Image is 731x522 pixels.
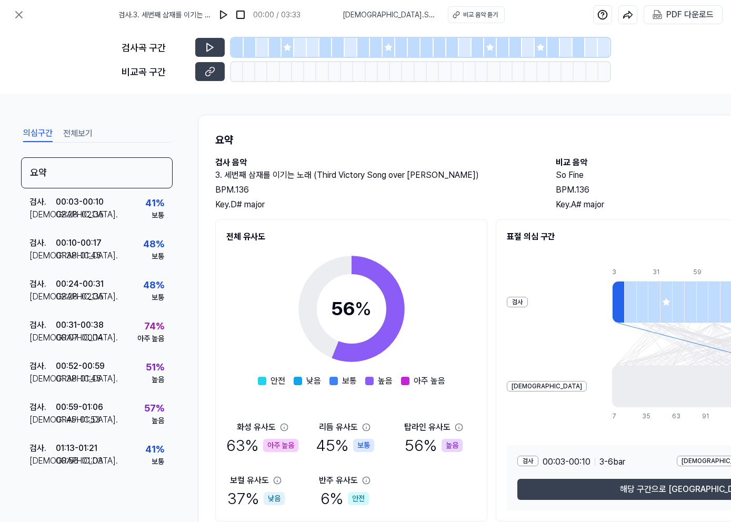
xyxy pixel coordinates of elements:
div: [DEMOGRAPHIC_DATA] . [29,455,56,467]
img: help [597,9,608,20]
div: 91 [702,411,710,421]
div: 보통 [152,456,164,467]
div: 00:07 - 00:14 [56,332,103,344]
div: 57 % [144,401,164,415]
div: 반주 유사도 [319,474,358,487]
div: 00:31 - 00:38 [56,319,104,332]
div: 아주 높음 [137,333,164,344]
div: PDF 다운로드 [666,8,714,22]
div: 비교곡 구간 [122,65,189,79]
div: 리듬 유사도 [319,421,358,434]
div: [DEMOGRAPHIC_DATA] . [29,332,56,344]
div: 45 % [316,434,374,457]
div: 00:59 - 01:06 [56,401,103,414]
div: 01:38 - 01:45 [56,249,101,262]
div: 41 % [145,442,164,456]
div: [DEMOGRAPHIC_DATA] . [29,249,56,262]
div: 검사 . [29,401,56,414]
div: 3 [612,267,624,277]
span: 높음 [378,375,393,387]
div: 00:03 - 00:10 [56,196,104,208]
div: 35 [642,411,650,421]
div: Key. D# major [215,198,535,211]
div: 63 [672,411,680,421]
div: 02:28 - 02:35 [56,208,104,221]
div: 00:24 - 00:31 [56,278,104,290]
div: [DEMOGRAPHIC_DATA] . [29,208,56,221]
div: 63 % [226,434,298,457]
div: 높음 [152,415,164,426]
div: 검사 [517,456,538,466]
div: BPM. 136 [215,184,535,196]
div: 48 % [143,278,164,292]
h2: 검사 음악 [215,156,535,169]
span: [DEMOGRAPHIC_DATA] . So Fine [343,9,435,21]
div: 48 % [143,237,164,251]
div: 보통 [152,210,164,221]
div: 보통 [353,439,374,452]
span: 낮음 [306,375,321,387]
button: 비교 음악 듣기 [448,6,505,23]
div: 6 % [321,487,369,510]
div: 높음 [152,374,164,385]
button: 전체보기 [63,125,93,142]
div: 01:45 - 01:53 [56,414,101,426]
div: 화성 유사도 [237,421,276,434]
div: 검사 . [29,319,56,332]
div: [DEMOGRAPHIC_DATA] [507,381,587,391]
div: 02:28 - 02:35 [56,290,104,303]
h2: 전체 유사도 [226,230,476,243]
div: 56 % [405,434,463,457]
div: 59 [693,267,705,277]
div: 31 [653,267,665,277]
div: 보컬 유사도 [230,474,269,487]
div: 01:13 - 01:21 [56,442,97,455]
button: 의심구간 [23,125,53,142]
div: 낮음 [264,492,285,505]
div: 보통 [152,251,164,262]
div: 00:00 / 03:33 [253,9,301,21]
img: share [623,9,633,20]
div: 56 [331,295,372,323]
div: 검사 . [29,278,56,290]
img: PDF Download [653,10,662,19]
span: 안전 [271,375,285,387]
div: 검사 [507,297,528,307]
div: [DEMOGRAPHIC_DATA] . [29,373,56,385]
div: 01:38 - 01:45 [56,373,101,385]
span: 보통 [342,375,357,387]
div: 아주 높음 [263,439,298,452]
div: 74 % [144,319,164,333]
div: 00:10 - 00:17 [56,237,102,249]
div: [DEMOGRAPHIC_DATA] . [29,414,56,426]
div: 안전 [348,492,369,505]
div: [DEMOGRAPHIC_DATA] . [29,290,56,303]
span: 00:03 - 00:10 [543,456,590,468]
div: 탑라인 유사도 [404,421,450,434]
div: 비교 음악 듣기 [463,10,498,19]
h2: 3. 세번째 삼재를 이기는 노래 (Third Victory Song over [PERSON_NAME]) [215,169,535,182]
span: % [355,297,372,320]
div: 높음 [442,439,463,452]
img: stop [235,9,246,20]
div: 51 % [146,360,164,374]
div: 검사 . [29,442,56,455]
div: 37 % [227,487,285,510]
div: 요약 [21,157,173,188]
div: 41 % [145,196,164,210]
div: 00:56 - 01:03 [56,455,103,467]
div: 검사 . [29,237,56,249]
img: play [218,9,229,20]
div: 검사 . [29,360,56,373]
span: 아주 높음 [414,375,445,387]
span: 3 - 6 bar [599,456,625,468]
div: 보통 [152,292,164,303]
div: 검사 . [29,196,56,208]
span: 검사 . 3. 세번째 삼재를 이기는 노래 (Third Victory Song over [PERSON_NAME]) [118,9,211,21]
div: 00:52 - 00:59 [56,360,105,373]
div: 검사곡 구간 [122,41,189,55]
button: PDF 다운로드 [650,6,716,24]
div: 7 [612,411,620,421]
